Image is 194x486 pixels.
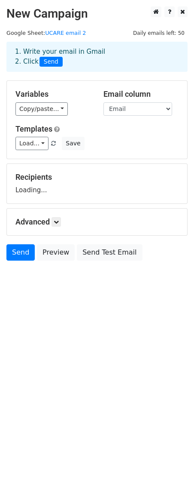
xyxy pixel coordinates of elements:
[15,172,179,182] h5: Recipients
[15,89,91,99] h5: Variables
[6,30,86,36] small: Google Sheet:
[37,244,75,261] a: Preview
[103,89,179,99] h5: Email column
[15,217,179,227] h5: Advanced
[130,30,188,36] a: Daily emails left: 50
[130,28,188,38] span: Daily emails left: 50
[9,47,185,67] div: 1. Write your email in Gmail 2. Click
[15,137,48,150] a: Load...
[45,30,86,36] a: UCARE email 2
[15,124,52,133] a: Templates
[6,6,188,21] h2: New Campaign
[77,244,142,261] a: Send Test Email
[6,244,35,261] a: Send
[62,137,84,150] button: Save
[39,57,63,67] span: Send
[15,172,179,195] div: Loading...
[15,102,68,116] a: Copy/paste...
